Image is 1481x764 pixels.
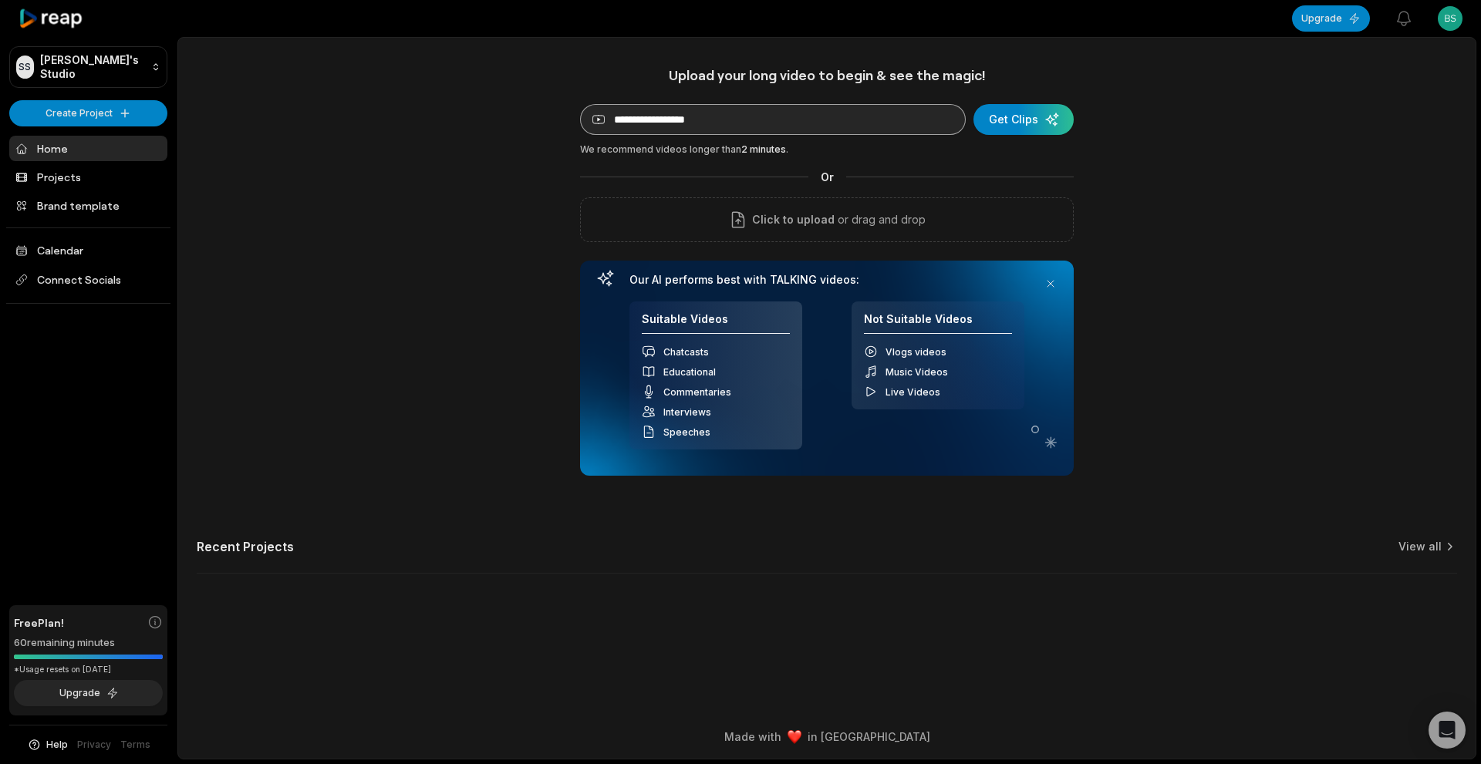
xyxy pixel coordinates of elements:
[14,614,64,631] span: Free Plan!
[808,169,846,185] span: Or
[9,100,167,126] button: Create Project
[1398,539,1442,554] a: View all
[14,664,163,675] div: *Usage resets on [DATE]
[14,635,163,651] div: 60 remaining minutes
[9,193,167,218] a: Brand template
[886,386,940,398] span: Live Videos
[9,237,167,263] a: Calendar
[120,738,150,752] a: Terms
[886,346,946,358] span: Vlogs videos
[40,53,145,81] p: [PERSON_NAME]'s Studio
[864,312,1012,335] h4: Not Suitable Videos
[752,210,835,229] span: Click to upload
[629,273,1024,287] h3: Our AI performs best with TALKING videos:
[46,738,68,752] span: Help
[663,366,716,378] span: Educational
[663,386,731,398] span: Commentaries
[741,143,786,155] span: 2 minutes
[973,104,1074,135] button: Get Clips
[14,680,163,706] button: Upgrade
[580,66,1074,84] h1: Upload your long video to begin & see the magic!
[1429,712,1466,749] div: Open Intercom Messenger
[886,366,948,378] span: Music Videos
[1292,5,1370,32] button: Upgrade
[9,136,167,161] a: Home
[663,426,710,438] span: Speeches
[9,164,167,190] a: Projects
[16,56,34,79] div: SS
[788,730,801,744] img: heart emoji
[835,210,926,229] p: or drag and drop
[9,266,167,294] span: Connect Socials
[197,539,294,554] h2: Recent Projects
[77,738,111,752] a: Privacy
[663,406,711,418] span: Interviews
[642,312,790,335] h4: Suitable Videos
[192,729,1462,745] div: Made with in [GEOGRAPHIC_DATA]
[27,738,68,752] button: Help
[580,143,1074,157] div: We recommend videos longer than .
[663,346,709,358] span: Chatcasts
